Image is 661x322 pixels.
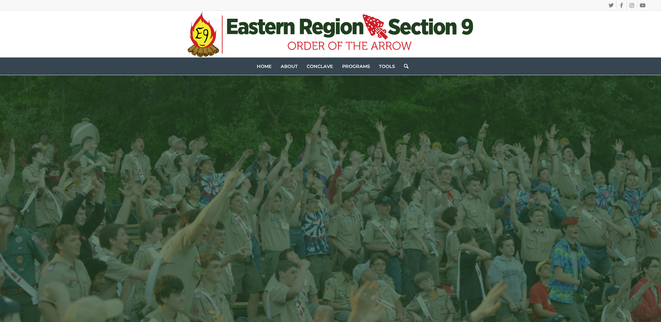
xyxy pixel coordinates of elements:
p: SERVICE LODGE: NAWAKWA #3 [405,201,516,217]
a: Home [252,58,276,75]
p: CAMP [PERSON_NAME] [PERSON_NAME], [GEOGRAPHIC_DATA] [307,217,517,231]
span: Tools [379,63,395,69]
span: Conclave [307,63,333,69]
a: Tools [374,58,399,75]
span: Home [257,63,272,69]
span: About [281,63,298,69]
a: Programs [338,58,374,75]
h2: SAVE THE DATE! [328,145,486,167]
a: Search [399,58,408,75]
h1: CONCLAVE [304,166,518,205]
p: [DATE] - [DATE] [306,204,401,214]
a: Conclave [302,58,338,75]
a: About [276,58,302,75]
span: Programs [342,63,370,69]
